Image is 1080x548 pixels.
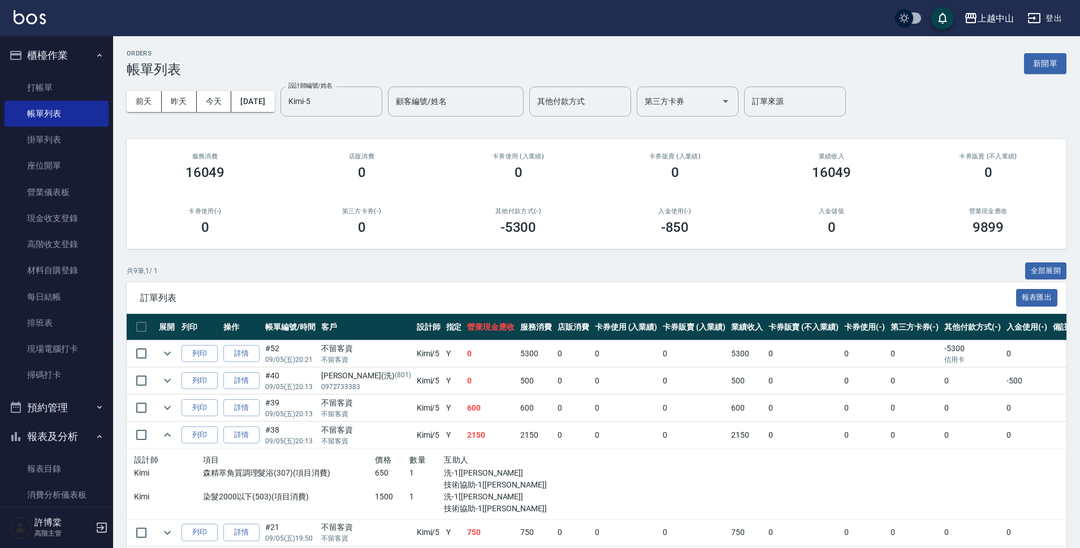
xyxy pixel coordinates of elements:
[318,314,414,340] th: 客戶
[960,7,1018,30] button: 上越中山
[375,455,391,464] span: 價格
[464,519,517,546] td: 750
[812,165,852,180] h3: 16049
[414,395,443,421] td: Kimi /5
[610,153,740,160] h2: 卡券販賣 (入業績)
[592,422,660,448] td: 0
[766,314,841,340] th: 卡券販賣 (不入業績)
[127,266,158,276] p: 共 9 筆, 1 / 1
[1004,519,1050,546] td: 0
[203,455,219,464] span: 項目
[660,422,728,448] td: 0
[262,368,318,394] td: #40
[231,91,274,112] button: [DATE]
[728,340,766,367] td: 5300
[592,395,660,421] td: 0
[517,519,555,546] td: 750
[941,422,1004,448] td: 0
[265,382,316,392] p: 09/05 (五) 20:13
[660,340,728,367] td: 0
[223,426,260,444] a: 詳情
[395,370,411,382] p: (801)
[828,219,836,235] h3: 0
[223,399,260,417] a: 詳情
[265,533,316,543] p: 09/05 (五) 19:50
[140,208,270,215] h2: 卡券使用(-)
[5,153,109,179] a: 座位開單
[159,426,176,443] button: expand row
[5,456,109,482] a: 報表目錄
[555,314,592,340] th: 店販消費
[923,153,1053,160] h2: 卡券販賣 (不入業績)
[159,372,176,389] button: expand row
[944,355,1001,365] p: 信用卡
[555,422,592,448] td: 0
[888,340,942,367] td: 0
[592,314,660,340] th: 卡券使用 (入業績)
[265,436,316,446] p: 09/05 (五) 20:13
[134,467,203,479] p: Kimi
[500,219,537,235] h3: -5300
[1004,368,1050,394] td: -500
[5,482,109,508] a: 消費分析儀表板
[1023,8,1066,29] button: 登出
[555,519,592,546] td: 0
[5,362,109,388] a: 掃碼打卡
[140,292,1016,304] span: 訂單列表
[555,368,592,394] td: 0
[5,179,109,205] a: 營業儀表板
[931,7,954,29] button: save
[262,519,318,546] td: #21
[517,395,555,421] td: 600
[444,479,547,491] p: 技術協助-1[[PERSON_NAME]]
[156,314,179,340] th: 展開
[841,368,888,394] td: 0
[841,314,888,340] th: 卡券使用(-)
[409,491,444,503] p: 1
[197,91,232,112] button: 今天
[841,422,888,448] td: 0
[321,382,411,392] p: 0972733383
[941,368,1004,394] td: 0
[1004,314,1050,340] th: 入金使用(-)
[5,310,109,336] a: 排班表
[517,422,555,448] td: 2150
[159,399,176,416] button: expand row
[159,524,176,541] button: expand row
[321,424,411,436] div: 不留客資
[5,422,109,451] button: 報表及分析
[203,467,375,479] p: 森精萃角質調理髮浴(307)(項目消費)
[716,92,735,110] button: Open
[414,340,443,367] td: Kimi /5
[444,503,547,515] p: 技術協助-1[[PERSON_NAME]]
[414,519,443,546] td: Kimi /5
[134,455,158,464] span: 設計師
[134,491,203,503] p: Kimi
[5,75,109,101] a: 打帳單
[14,10,46,24] img: Logo
[1004,422,1050,448] td: 0
[728,368,766,394] td: 500
[265,355,316,365] p: 09/05 (五) 20:21
[517,340,555,367] td: 5300
[978,11,1014,25] div: 上越中山
[464,422,517,448] td: 2150
[592,519,660,546] td: 0
[592,340,660,367] td: 0
[766,422,841,448] td: 0
[34,528,92,538] p: 高階主管
[5,41,109,70] button: 櫃檯作業
[766,340,841,367] td: 0
[443,519,465,546] td: Y
[1024,58,1066,68] a: 新開單
[409,455,426,464] span: 數量
[262,395,318,421] td: #39
[297,153,426,160] h2: 店販消費
[728,314,766,340] th: 業績收入
[941,395,1004,421] td: 0
[941,519,1004,546] td: 0
[941,340,1004,367] td: -5300
[444,455,468,464] span: 互助人
[223,345,260,363] a: 詳情
[443,368,465,394] td: Y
